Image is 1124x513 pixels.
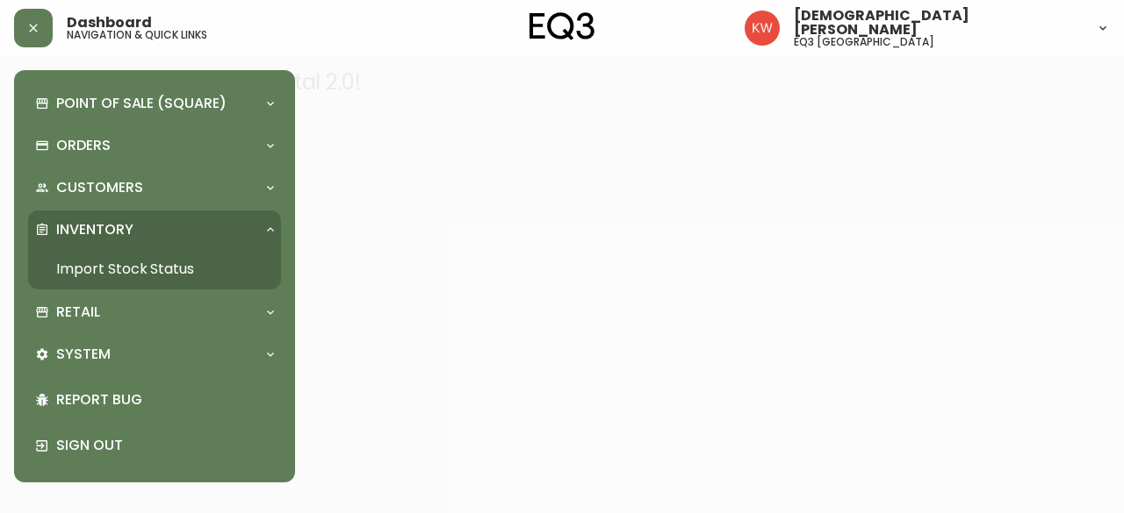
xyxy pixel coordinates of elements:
p: Report Bug [56,390,274,410]
p: Customers [56,178,143,197]
span: [DEMOGRAPHIC_DATA][PERSON_NAME] [794,9,1082,37]
div: System [28,335,281,374]
p: Orders [56,136,111,155]
div: Point of Sale (Square) [28,84,281,123]
p: Point of Sale (Square) [56,94,227,113]
img: logo [530,12,594,40]
h5: navigation & quick links [67,30,207,40]
div: Sign Out [28,423,281,468]
div: Retail [28,293,281,331]
img: f33162b67396b0982c40ce2a87247151 [745,11,780,46]
div: Customers [28,168,281,207]
a: Import Stock Status [28,249,281,289]
p: Retail [56,303,100,322]
div: Report Bug [28,377,281,423]
div: Orders [28,126,281,165]
div: Inventory [28,210,281,249]
span: Dashboard [67,16,152,30]
h5: eq3 [GEOGRAPHIC_DATA] [794,37,934,47]
p: Sign Out [56,436,274,455]
p: System [56,345,111,364]
p: Inventory [56,220,133,239]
